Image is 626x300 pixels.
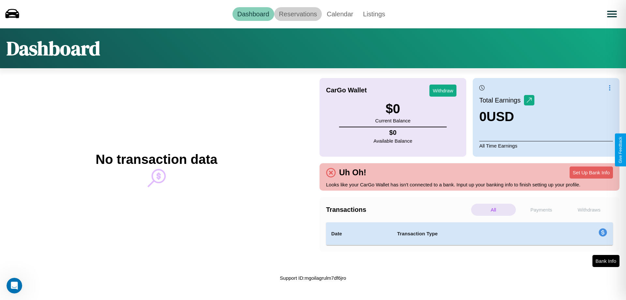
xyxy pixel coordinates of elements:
p: All [471,204,516,216]
h1: Dashboard [7,35,100,62]
p: Payments [519,204,564,216]
button: Bank Info [592,255,619,267]
h4: Uh Oh! [336,168,369,177]
h3: 0 USD [479,109,534,124]
h2: No transaction data [96,152,217,167]
div: Give Feedback [618,137,623,163]
p: Support ID: mgoilagrulm7df6jro [280,274,346,282]
a: Dashboard [232,7,274,21]
h4: CarGo Wallet [326,87,367,94]
a: Reservations [274,7,322,21]
h4: Transaction Type [397,230,545,238]
p: Withdraws [567,204,611,216]
button: Withdraw [429,85,456,97]
p: Available Balance [374,136,412,145]
h4: $ 0 [374,129,412,136]
iframe: Intercom live chat [7,278,22,293]
h4: Date [331,230,387,238]
button: Open menu [603,5,621,23]
table: simple table [326,222,613,245]
p: All Time Earnings [479,141,613,150]
button: Set Up Bank Info [570,166,613,179]
a: Calendar [322,7,358,21]
p: Current Balance [375,116,410,125]
p: Looks like your CarGo Wallet has isn't connected to a bank. Input up your banking info to finish ... [326,180,613,189]
p: Total Earnings [479,94,524,106]
h4: Transactions [326,206,469,213]
h3: $ 0 [375,102,410,116]
a: Listings [358,7,390,21]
